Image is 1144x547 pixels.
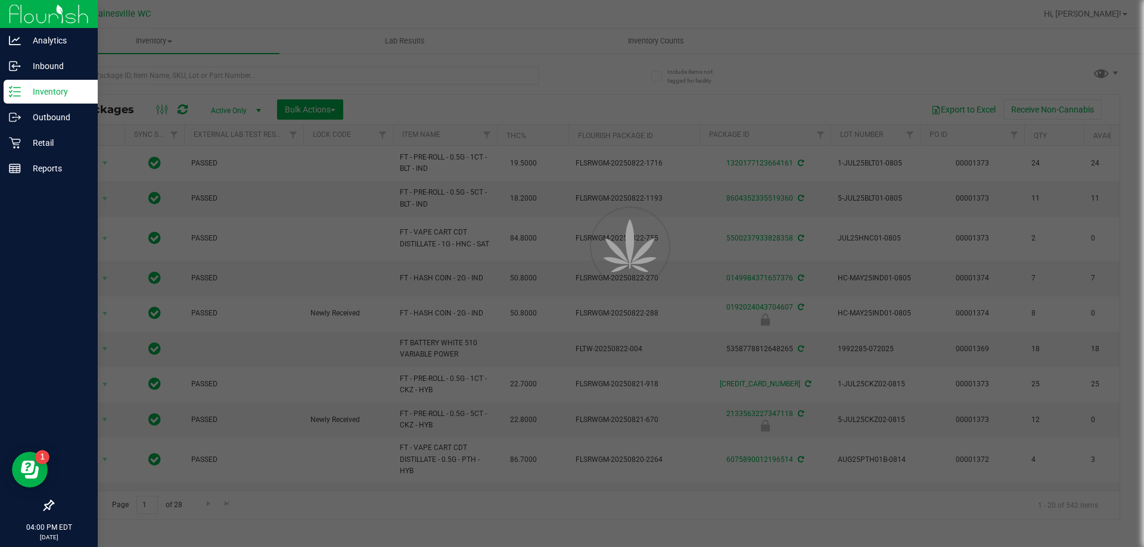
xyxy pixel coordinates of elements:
[9,111,21,123] inline-svg: Outbound
[12,452,48,487] iframe: Resource center
[9,162,21,174] inline-svg: Reports
[21,59,92,73] p: Inbound
[21,136,92,150] p: Retail
[9,60,21,72] inline-svg: Inbound
[21,110,92,124] p: Outbound
[21,33,92,48] p: Analytics
[35,450,49,464] iframe: Resource center unread badge
[9,86,21,98] inline-svg: Inventory
[21,85,92,99] p: Inventory
[5,533,92,542] p: [DATE]
[21,161,92,176] p: Reports
[9,137,21,149] inline-svg: Retail
[5,522,92,533] p: 04:00 PM EDT
[9,35,21,46] inline-svg: Analytics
